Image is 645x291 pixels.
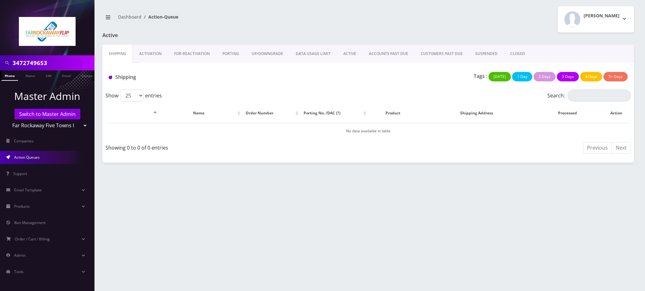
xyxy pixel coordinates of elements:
span: Order / Cart / Billing [15,236,50,242]
a: ACCOUNTS PAST DUE [362,45,414,63]
button: [PERSON_NAME] [558,6,634,32]
li: Action-Queue [141,14,178,20]
span: Companies [14,138,34,144]
a: Activation [133,45,168,63]
a: CLOSED [504,45,531,63]
h1: Active [102,32,273,38]
button: 1 Day [512,72,532,81]
span: Action Queues [14,155,40,160]
span: Ban Management [14,220,46,225]
span: Products [14,204,30,209]
label: Show entries [106,90,162,102]
h2: [PERSON_NAME] [584,13,619,19]
img: Shipping [109,76,112,79]
th: Shipping Address [418,104,536,122]
a: Next [612,142,631,154]
a: SIM [43,70,54,80]
th: Name: activate to sort column ascending [159,104,242,122]
button: 5+ Days [603,72,628,81]
a: UP/DOWNGRADE [245,45,289,63]
span: Admin [14,253,26,258]
td: No data available in table [106,123,630,139]
th: Porting No. /DAC (?): activate to sort column ascending [300,104,368,122]
h1: Shipping [109,74,275,80]
th: Action [602,104,630,122]
label: Search: [547,90,631,102]
a: Dashboard [118,14,141,20]
span: Support [13,171,27,176]
th: : activate to sort column descending [106,104,158,122]
th: Processed: activate to sort column ascending [536,104,602,122]
a: PORTING [216,45,245,63]
button: 3 Days [557,72,579,81]
button: 2 Days [534,72,556,81]
span: Email Template [14,187,42,193]
span: Tools [14,269,24,274]
nav: breadcrumb [102,10,363,28]
select: Showentries [120,90,144,102]
input: Search in Company [13,57,93,69]
a: SUSPENDED [469,45,504,63]
p: Tags : [474,72,487,80]
div: Showing 0 to 0 of 0 entries [106,141,363,151]
a: Shipping [102,45,133,63]
button: [DATE] [488,72,511,81]
a: DATA USAGE LIMIT [289,45,337,63]
a: Switch to Master Admin [14,109,80,119]
a: ACTIVE [337,45,362,63]
th: Order Number: activate to sort column ascending [243,104,300,122]
button: 4 Days [580,72,602,81]
a: Email [59,70,74,80]
a: Name [22,70,38,80]
th: Product [368,104,417,122]
a: Company [78,70,100,80]
a: Previous [583,142,612,154]
a: Phone [2,70,18,81]
img: Far Rockaway Five Towns Flip [19,17,76,46]
a: FOR-REActivation [168,45,216,63]
a: CUSTOMERS PAST DUE [414,45,469,63]
input: Search: [568,90,631,102]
